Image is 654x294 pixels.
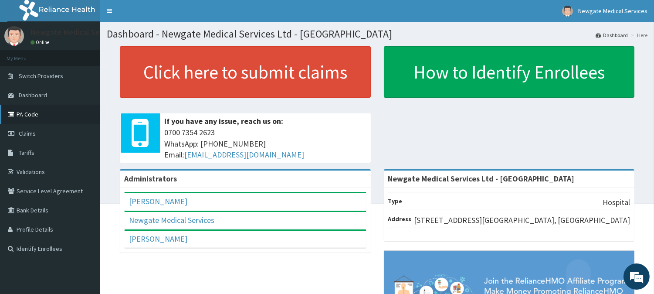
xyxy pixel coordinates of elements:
img: d_794563401_company_1708531726252_794563401 [16,44,35,65]
p: Newgate Medical Services [30,28,120,36]
strong: Newgate Medical Services Ltd - [GEOGRAPHIC_DATA] [388,174,575,184]
span: Switch Providers [19,72,63,80]
p: [STREET_ADDRESS][GEOGRAPHIC_DATA], [GEOGRAPHIC_DATA] [414,215,630,226]
p: Hospital [603,197,630,208]
a: Dashboard [596,31,628,39]
b: Address [388,215,412,223]
li: Here [629,31,647,39]
a: Newgate Medical Services [129,215,214,225]
a: Click here to submit claims [120,46,371,98]
b: Type [388,197,403,205]
a: [PERSON_NAME] [129,234,187,244]
b: If you have any issue, reach us on: [164,116,283,126]
a: Online [30,39,51,45]
span: 0700 7354 2623 WhatsApp: [PHONE_NUMBER] Email: [164,127,366,161]
div: Minimize live chat window [143,4,164,25]
span: Dashboard [19,91,47,99]
h1: Dashboard - Newgate Medical Services Ltd - [GEOGRAPHIC_DATA] [107,28,647,40]
span: Claims [19,130,36,137]
textarea: Type your message and hit 'Enter' [4,199,166,229]
img: User Image [4,26,24,46]
a: [PERSON_NAME] [129,196,187,206]
img: User Image [562,6,573,17]
span: We're online! [51,90,120,178]
a: How to Identify Enrollees [384,46,635,98]
a: [EMAIL_ADDRESS][DOMAIN_NAME] [184,150,304,160]
span: Newgate Medical Services [578,7,647,15]
span: Tariffs [19,149,34,157]
b: Administrators [124,174,177,184]
div: Chat with us now [45,49,146,60]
